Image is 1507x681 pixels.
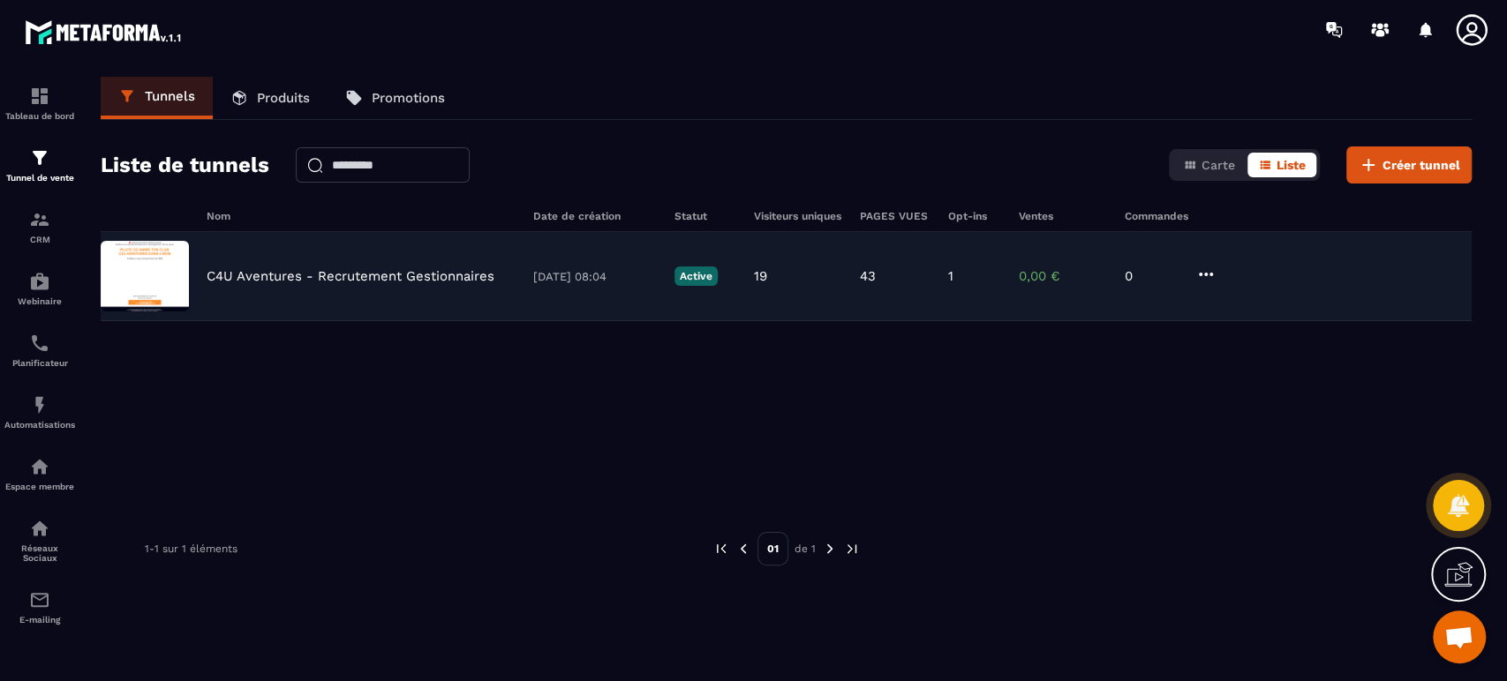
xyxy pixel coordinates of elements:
p: 19 [754,268,767,284]
p: 43 [860,268,876,284]
a: automationsautomationsEspace membre [4,443,75,505]
a: Promotions [328,77,463,119]
p: Tableau de bord [4,111,75,121]
img: automations [29,271,50,292]
p: 0 [1125,268,1178,284]
span: Créer tunnel [1383,156,1460,174]
h6: Commandes [1125,210,1188,222]
p: CRM [4,235,75,244]
img: formation [29,86,50,107]
a: social-networksocial-networkRéseaux Sociaux [4,505,75,576]
img: scheduler [29,333,50,354]
p: 01 [757,532,788,565]
p: Automatisations [4,420,75,430]
p: 0,00 € [1019,268,1107,284]
span: Carte [1202,158,1235,172]
img: automations [29,456,50,477]
p: Espace membre [4,482,75,491]
button: Carte [1172,153,1246,177]
h6: Visiteurs uniques [754,210,842,222]
img: next [844,541,860,557]
h6: Ventes [1019,210,1107,222]
p: 1 [948,268,953,284]
p: Planificateur [4,358,75,368]
p: Produits [257,90,310,106]
img: prev [713,541,729,557]
img: prev [735,541,751,557]
a: Produits [213,77,328,119]
p: Tunnel de vente [4,173,75,183]
p: de 1 [795,542,816,556]
p: 1-1 sur 1 éléments [145,543,237,555]
a: schedulerschedulerPlanificateur [4,319,75,381]
h6: Statut [674,210,736,222]
p: Tunnels [145,88,195,104]
p: E-mailing [4,615,75,625]
img: email [29,589,50,610]
a: automationsautomationsAutomatisations [4,381,75,443]
h2: Liste de tunnels [101,147,269,183]
p: C4U Aventures - Recrutement Gestionnaires [207,268,494,284]
h6: PAGES VUES [860,210,931,222]
p: [DATE] 08:04 [533,270,657,283]
h6: Date de création [533,210,657,222]
img: social-network [29,518,50,539]
p: Active [674,266,718,286]
img: formation [29,147,50,168]
button: Liste [1247,153,1316,177]
img: formation [29,209,50,230]
img: automations [29,394,50,415]
a: emailemailE-mailing [4,576,75,638]
a: Tunnels [101,77,213,119]
p: Webinaire [4,296,75,306]
h6: Nom [207,210,516,222]
a: automationsautomationsWebinaire [4,258,75,319]
a: formationformationTunnel de vente [4,134,75,196]
a: formationformationTableau de bord [4,72,75,134]
img: image [101,241,189,311]
span: Liste [1277,158,1306,172]
button: Créer tunnel [1346,146,1472,183]
p: Promotions [372,90,445,106]
h6: Opt-ins [948,210,1001,222]
img: next [822,541,838,557]
a: Ouvrir le chat [1433,610,1486,663]
a: formationformationCRM [4,196,75,258]
img: logo [25,16,184,48]
p: Réseaux Sociaux [4,543,75,563]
